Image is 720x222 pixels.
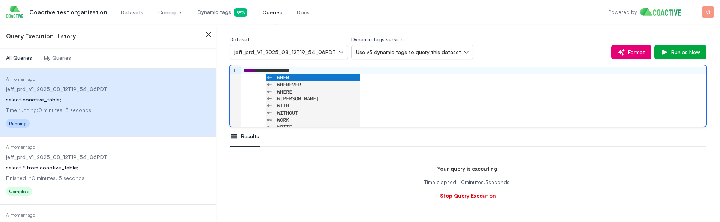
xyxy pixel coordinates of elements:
span: ITHOUT [277,109,298,116]
button: Use v3 dynamic tags to query this dataset [351,45,473,59]
p: Powered by [608,8,637,16]
span: W [277,81,280,88]
span: Time running: 0 minutes, 3 seconds [6,107,91,113]
img: Coactive test organization [6,6,23,18]
span: A moment ago [6,144,35,150]
div: 0 minutes, 3 seconds [459,178,512,186]
label: Dataset [230,36,250,42]
span: Dynamic tags [198,8,247,17]
button: Results [230,127,260,147]
div: select coactive_table; [6,96,210,103]
span: W [277,116,280,123]
span: Run as New [668,48,700,56]
img: Menu for the logged in user [702,6,714,18]
div: Your query is executing. [230,165,706,172]
span: All Queries [6,54,32,62]
nav: Tabs [230,127,706,147]
span: Format [625,48,645,56]
span: W [277,102,280,109]
img: Home [640,8,687,16]
h2: Query Execution History [6,32,76,41]
span: Finished in 0 minutes, 5 seconds [6,175,84,181]
ul: Completions [266,74,360,127]
button: Stop Query Execution [440,192,496,199]
span: Use v3 dynamic tags to query this dataset [356,48,461,56]
span: HERE [277,88,292,95]
span: Running [6,119,30,128]
span: A moment ago [6,212,35,218]
span: RITE [277,124,292,130]
span: ORK [277,116,289,123]
span: HEN [277,74,289,81]
button: Run as New [654,45,706,59]
span: Concepts [158,9,183,16]
span: Results [241,133,259,140]
span: Complete [6,187,32,196]
span: My Queries [44,54,71,62]
p: Coactive test organization [29,8,107,17]
span: Beta [234,8,247,17]
span: W [277,95,280,102]
span: A moment ago [6,76,35,82]
span: W [277,109,280,116]
span: HENEVER [277,81,301,88]
span: jeff_prd_V1_2025_08_12T19_54_06PDT [234,48,336,56]
button: My Queries [38,48,77,68]
label: Dynamic tags version [351,36,404,42]
div: Time elapsed: [230,178,706,186]
dd: jeff_prd_V1_2025_08_12T19_54_06PDT [6,85,210,93]
span: Queries [262,9,282,16]
button: Format [611,45,651,59]
span: [PERSON_NAME] [277,95,319,102]
span: ITH [277,102,289,109]
div: select * from coactive_table; [6,164,210,171]
button: jeff_prd_V1_2025_08_12T19_54_06PDT [230,45,348,59]
div: 1 [230,67,237,74]
span: W [277,88,280,95]
span: W [277,74,280,81]
span: W [277,124,280,130]
dd: jeff_prd_V1_2025_08_12T19_54_06PDT [6,153,210,161]
span: Datasets [121,9,143,16]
